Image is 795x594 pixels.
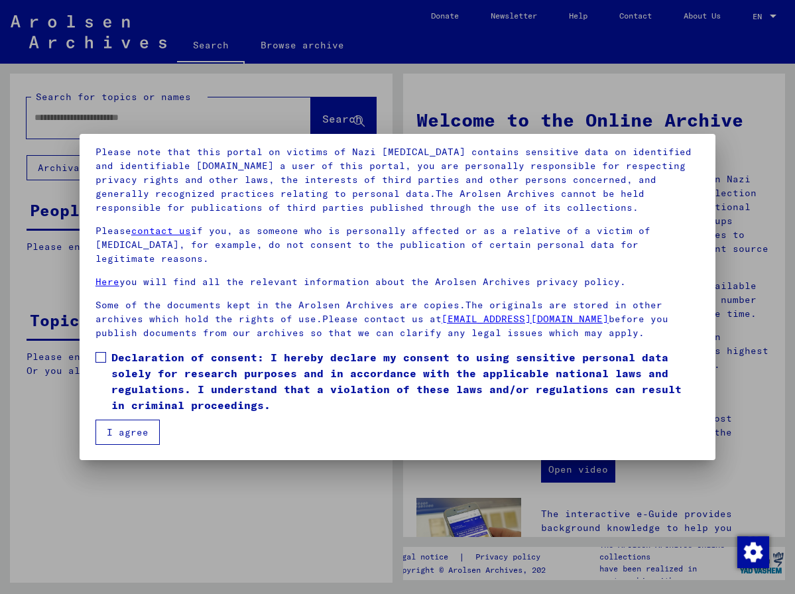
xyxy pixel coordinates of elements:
[95,224,700,266] p: Please if you, as someone who is personally affected or as a relative of a victim of [MEDICAL_DAT...
[111,349,700,413] span: Declaration of consent: I hereby declare my consent to using sensitive personal data solely for r...
[737,536,769,568] img: Change consent
[95,275,700,289] p: you will find all the relevant information about the Arolsen Archives privacy policy.
[95,420,160,445] button: I agree
[737,536,768,567] div: Change consent
[95,276,119,288] a: Here
[442,313,609,325] a: [EMAIL_ADDRESS][DOMAIN_NAME]
[95,298,700,340] p: Some of the documents kept in the Arolsen Archives are copies.The originals are stored in other a...
[131,225,191,237] a: contact us
[95,145,700,215] p: Please note that this portal on victims of Nazi [MEDICAL_DATA] contains sensitive data on identif...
